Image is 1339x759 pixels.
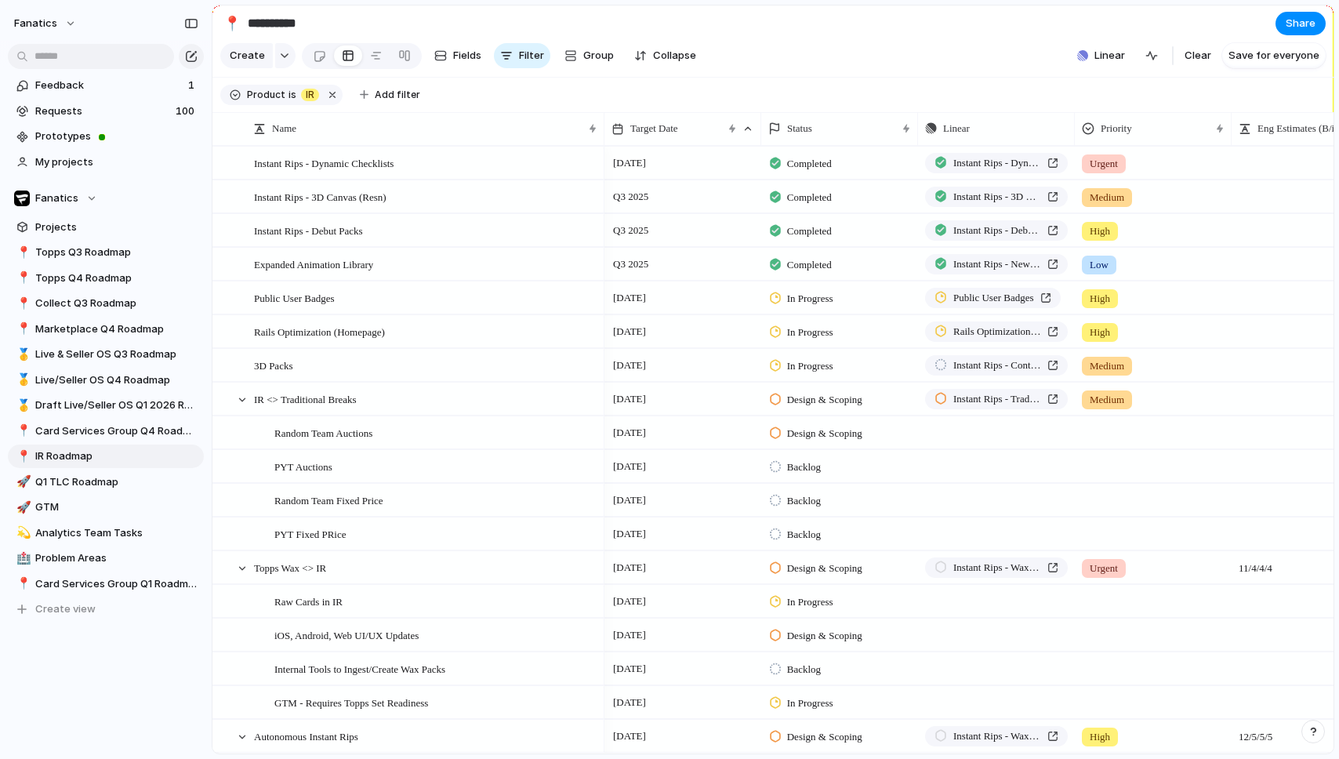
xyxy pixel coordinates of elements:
[787,156,832,172] span: Completed
[14,525,30,541] button: 💫
[953,728,1041,744] span: Instant Rips - Wax Breaks
[35,499,198,515] span: GTM
[1090,156,1118,172] span: Urgent
[1228,48,1319,64] span: Save for everyone
[925,153,1068,173] a: Instant Rips - Dynamic Checklists
[8,445,204,468] div: 📍IR Roadmap
[8,394,204,417] div: 🥇Draft Live/Seller OS Q1 2026 Roadmap
[953,391,1041,407] span: Instant Rips - Traditional Breaks
[8,187,204,210] button: Fanatics
[609,154,650,172] span: [DATE]
[14,372,30,388] button: 🥇
[925,254,1068,274] a: Instant Rips - New Pack Opening Animations
[35,296,198,311] span: Collect Q3 Roadmap
[1090,392,1124,408] span: Medium
[350,84,430,106] button: Add filter
[16,550,27,568] div: 🏥
[274,693,428,711] span: GTM - Requires Topps Set Readiness
[16,575,27,593] div: 📍
[14,398,30,413] button: 🥇
[609,289,650,307] span: [DATE]
[254,322,385,340] span: Rails Optimization (Homepage)
[35,78,183,93] span: Feedback
[787,223,832,239] span: Completed
[35,191,78,206] span: Fanatics
[628,43,702,68] button: Collapse
[274,457,332,475] span: PYT Auctions
[1090,257,1109,273] span: Low
[254,727,358,745] span: Autonomous Instant Rips
[14,499,30,515] button: 🚀
[8,521,204,545] div: 💫Analytics Team Tasks
[254,187,386,205] span: Instant Rips - 3D Canvas (Resn)
[14,245,30,260] button: 📍
[35,271,198,286] span: Topps Q4 Roadmap
[14,423,30,439] button: 📍
[494,43,550,68] button: Filter
[8,100,204,123] a: Requests100
[8,470,204,494] a: 🚀Q1 TLC Roadmap
[609,558,650,577] span: [DATE]
[953,189,1041,205] span: Instant Rips - 3D Canvas (Resn)
[375,88,420,102] span: Add filter
[1090,190,1124,205] span: Medium
[953,290,1034,306] span: Public User Badges
[953,223,1041,238] span: Instant Rips - Debut Packs
[953,358,1041,373] span: Instant Rips - Continuous Improvement
[453,48,481,64] span: Fields
[285,86,299,103] button: is
[188,78,198,93] span: 1
[787,695,833,711] span: In Progress
[787,392,862,408] span: Design & Scoping
[16,371,27,389] div: 🥇
[274,592,343,610] span: Raw Cards in IR
[1090,561,1118,576] span: Urgent
[288,88,296,102] span: is
[609,727,650,746] span: [DATE]
[254,356,292,374] span: 3D Packs
[787,662,821,677] span: Backlog
[35,423,198,439] span: Card Services Group Q4 Roadmap
[274,626,419,644] span: iOS, Android, Web UI/UX Updates
[787,426,862,441] span: Design & Scoping
[35,398,198,413] span: Draft Live/Seller OS Q1 2026 Roadmap
[787,190,832,205] span: Completed
[1090,223,1110,239] span: High
[519,48,544,64] span: Filter
[8,241,204,264] a: 📍Topps Q3 Roadmap
[35,129,198,144] span: Prototypes
[220,43,273,68] button: Create
[1094,48,1125,64] span: Linear
[272,121,296,136] span: Name
[8,572,204,596] a: 📍Card Services Group Q1 Roadmap
[1178,43,1217,68] button: Clear
[35,220,198,235] span: Projects
[609,491,650,510] span: [DATE]
[1101,121,1132,136] span: Priority
[609,423,650,442] span: [DATE]
[787,459,821,475] span: Backlog
[953,256,1041,272] span: Instant Rips - New Pack Opening Animations
[35,601,96,617] span: Create view
[8,125,204,148] a: Prototypes
[35,103,171,119] span: Requests
[609,322,650,341] span: [DATE]
[247,88,285,102] span: Product
[1090,358,1124,374] span: Medium
[254,154,394,172] span: Instant Rips - Dynamic Checklists
[254,289,335,307] span: Public User Badges
[1090,291,1110,307] span: High
[8,369,204,392] a: 🥇Live/Seller OS Q4 Roadmap
[8,267,204,290] div: 📍Topps Q4 Roadmap
[7,11,85,36] button: fanatics
[8,151,204,174] a: My projects
[254,255,373,273] span: Expanded Animation Library
[8,547,204,570] a: 🏥Problem Areas
[14,347,30,362] button: 🥇
[35,474,198,490] span: Q1 TLC Roadmap
[609,693,650,712] span: [DATE]
[1090,729,1110,745] span: High
[787,493,821,509] span: Backlog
